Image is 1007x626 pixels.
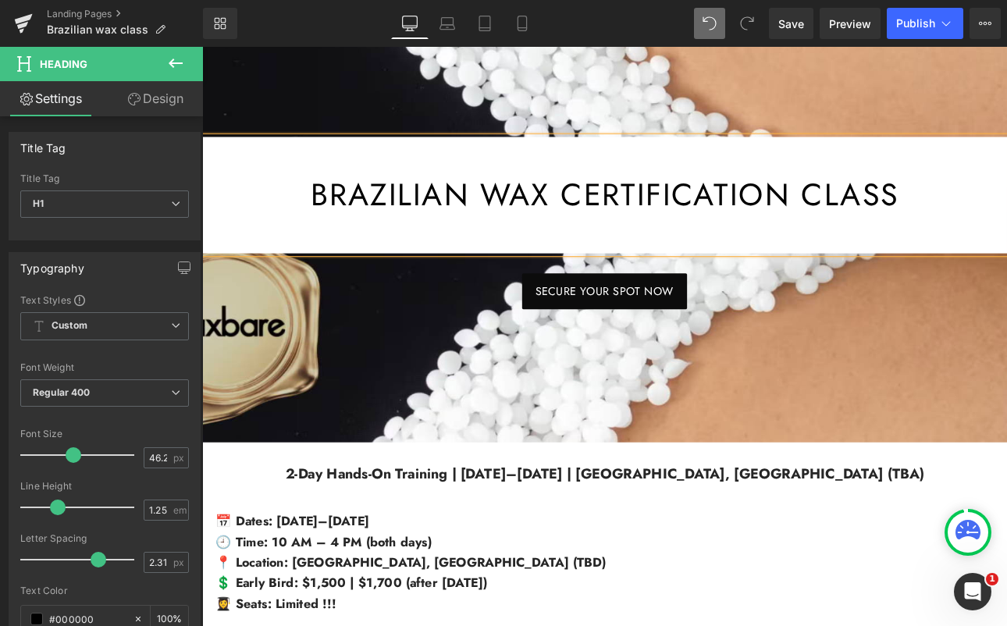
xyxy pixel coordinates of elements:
div: Typography [20,253,84,275]
button: Redo [731,8,763,39]
b: H1 [33,197,44,209]
a: Laptop [429,8,466,39]
span: Publish [896,17,935,30]
span: Heading [40,58,87,70]
iframe: Intercom live chat [954,573,991,610]
a: Tablet [466,8,503,39]
div: Text Styles [20,293,189,306]
span: Save [778,16,804,32]
div: Title Tag [20,133,66,155]
button: Undo [694,8,725,39]
span: 2-Day Hands-On Training | [DATE]–[DATE] | [GEOGRAPHIC_DATA], [GEOGRAPHIC_DATA] (TBA) [98,489,847,512]
span: 📅 Dates: [DATE]–[DATE] [16,546,196,567]
div: Font Weight [20,362,189,373]
a: Mobile [503,8,541,39]
span: Preview [829,16,871,32]
a: Landing Pages [47,8,203,20]
span: em [173,505,187,515]
a: Desktop [391,8,429,39]
b: Regular 400 [33,386,91,398]
a: secure your spot now [375,265,570,308]
span: Brazilian wax class [47,23,148,36]
span: secure your spot now [391,277,554,296]
span: px [173,557,187,567]
button: More [970,8,1001,39]
div: Letter Spacing [20,533,189,544]
span: 1 [986,573,998,585]
span: px [173,453,187,463]
div: Line Height [20,481,189,492]
button: Publish [887,8,963,39]
span: Brazilian Wax Certification Class [127,147,817,199]
b: Custom [52,319,87,333]
div: Text Color [20,585,189,596]
a: Preview [820,8,881,39]
span: 📍 Location: [GEOGRAPHIC_DATA], [GEOGRAPHIC_DATA] (TBD) [16,594,474,615]
div: Title Tag [20,173,189,184]
div: Font Size [20,429,189,439]
span: 🕘 Time: 10 AM – 4 PM (both days) [16,570,269,591]
a: Design [105,81,206,116]
a: New Library [203,8,237,39]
